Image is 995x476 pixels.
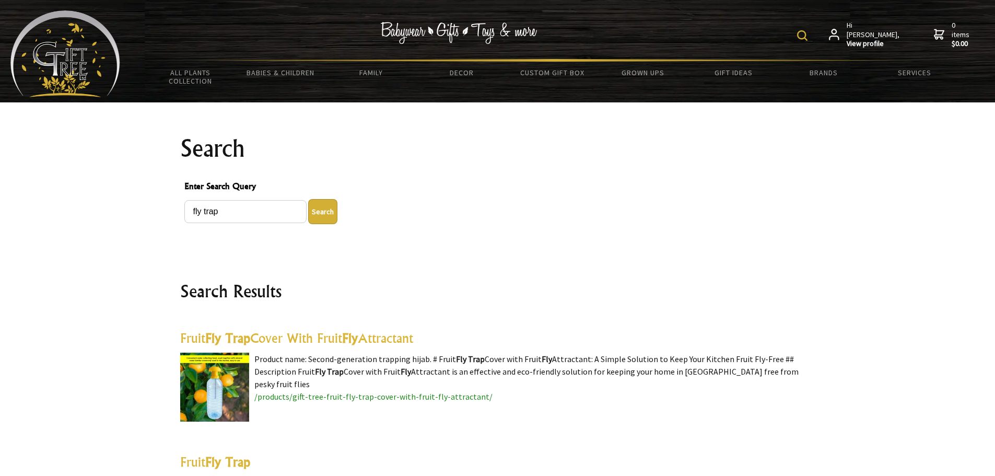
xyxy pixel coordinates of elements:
[184,200,307,223] input: Enter Search Query
[380,22,537,44] img: Babywear - Gifts - Toys & more
[847,39,900,49] strong: View profile
[10,10,120,97] img: Babyware - Gifts - Toys and more...
[507,62,598,84] a: Custom Gift Box
[847,21,900,49] span: Hi [PERSON_NAME],
[416,62,507,84] a: Decor
[779,62,869,84] a: Brands
[952,39,971,49] strong: $0.00
[184,180,811,195] span: Enter Search Query
[952,20,971,49] span: 0 items
[456,354,485,364] highlight: Fly Trap
[180,330,413,346] a: FruitFly TrapCover With FruitFlyAttractant
[308,199,337,224] button: Enter Search Query
[315,366,344,377] highlight: Fly Trap
[254,391,493,402] a: /products/gift-tree-fruit-fly-trap-cover-with-fruit-fly-attractant/
[542,354,552,364] highlight: Fly
[934,21,971,49] a: 0 items$0.00
[205,454,250,470] highlight: Fly Trap
[180,454,250,470] a: FruitFly Trap
[145,62,236,92] a: All Plants Collection
[869,62,959,84] a: Services
[342,330,358,346] highlight: Fly
[401,366,411,377] highlight: Fly
[236,62,326,84] a: Babies & Children
[180,353,249,422] img: Fruit Fly Trap Cover With Fruit Fly Attractant
[688,62,778,84] a: Gift Ideas
[180,136,815,161] h1: Search
[326,62,416,84] a: Family
[829,21,900,49] a: Hi [PERSON_NAME],View profile
[180,278,815,304] h2: Search Results
[797,30,807,41] img: product search
[598,62,688,84] a: Grown Ups
[205,330,250,346] highlight: Fly Trap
